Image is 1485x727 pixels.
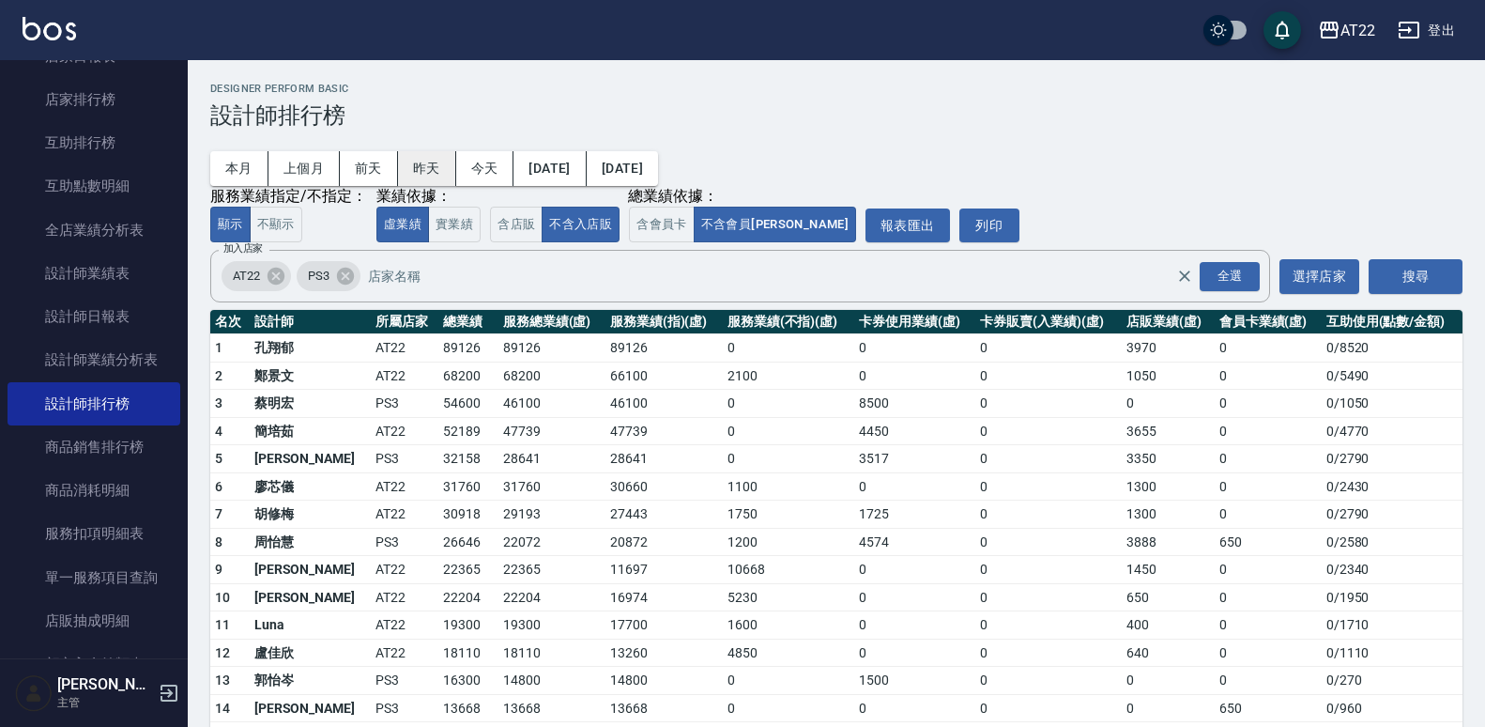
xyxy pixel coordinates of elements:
[975,556,1122,584] td: 0
[371,556,438,584] td: AT22
[438,556,498,584] td: 22365
[854,334,975,363] td: 0
[215,534,222,549] span: 8
[854,390,975,418] td: 8500
[723,611,854,640] td: 1600
[438,694,498,722] td: 13668
[215,701,231,716] span: 14
[975,390,1122,418] td: 0
[371,639,438,667] td: AT22
[1322,334,1462,363] td: 0 / 8520
[1122,667,1215,695] td: 0
[1122,583,1215,611] td: 650
[605,445,723,473] td: 28641
[8,338,180,381] a: 設計師業績分析表
[8,642,180,686] a: 顧客入金餘額表
[250,390,371,418] td: 蔡明宏
[250,472,371,501] td: 廖芯儀
[215,424,222,439] span: 4
[1122,310,1215,334] th: 店販業績(虛)
[490,187,856,207] div: 總業績依據：
[371,528,438,556] td: PS3
[215,562,222,577] span: 9
[975,310,1122,334] th: 卡券販賣(入業績)(虛)
[376,207,429,243] button: 虛業績
[1322,639,1462,667] td: 0 / 1110
[8,469,180,512] a: 商品消耗明細
[1122,390,1215,418] td: 0
[438,501,498,529] td: 30918
[1310,11,1383,50] button: AT22
[694,207,856,243] button: 不含會員[PERSON_NAME]
[723,472,854,501] td: 1100
[854,556,975,584] td: 0
[1215,334,1322,363] td: 0
[605,472,723,501] td: 30660
[438,528,498,556] td: 26646
[438,472,498,501] td: 31760
[542,207,620,243] button: 不含入店販
[854,611,975,640] td: 0
[1215,362,1322,390] td: 0
[498,445,605,473] td: 28641
[605,528,723,556] td: 20872
[605,667,723,695] td: 14800
[371,583,438,611] td: AT22
[371,310,438,334] th: 所屬店家
[250,528,371,556] td: 周怡慧
[1215,639,1322,667] td: 0
[1322,583,1462,611] td: 0 / 1950
[865,209,950,243] button: 報表匯出
[498,667,605,695] td: 14800
[498,310,605,334] th: 服務總業績(虛)
[605,362,723,390] td: 66100
[250,334,371,363] td: 孔翔郁
[723,583,854,611] td: 5230
[854,667,975,695] td: 1500
[210,187,367,207] div: 服務業績指定/不指定：
[371,667,438,695] td: PS3
[1322,667,1462,695] td: 0 / 270
[1322,472,1462,501] td: 0 / 2430
[371,390,438,418] td: PS3
[723,694,854,722] td: 0
[438,417,498,445] td: 52189
[215,506,222,521] span: 7
[1215,583,1322,611] td: 0
[498,528,605,556] td: 22072
[8,556,180,599] a: 單一服務項目查詢
[438,611,498,640] td: 19300
[723,667,854,695] td: 0
[250,445,371,473] td: [PERSON_NAME]
[498,417,605,445] td: 47739
[1322,445,1462,473] td: 0 / 2790
[250,501,371,529] td: 胡修梅
[1171,263,1198,289] button: Clear
[605,310,723,334] th: 服務業績(指)(虛)
[438,445,498,473] td: 32158
[498,334,605,363] td: 89126
[605,694,723,722] td: 13668
[340,151,398,186] button: 前天
[250,417,371,445] td: 簡培茹
[215,395,222,410] span: 3
[8,209,180,252] a: 全店業績分析表
[975,501,1122,529] td: 0
[498,611,605,640] td: 19300
[371,694,438,722] td: PS3
[1122,611,1215,640] td: 400
[975,472,1122,501] td: 0
[215,673,231,688] span: 13
[210,151,268,186] button: 本月
[210,102,1462,129] h3: 設計師排行榜
[438,583,498,611] td: 22204
[1215,472,1322,501] td: 0
[438,310,498,334] th: 總業績
[438,390,498,418] td: 54600
[605,501,723,529] td: 27443
[854,472,975,501] td: 0
[498,501,605,529] td: 29193
[297,261,360,291] div: PS3
[1340,19,1375,42] div: AT22
[1263,11,1301,49] button: save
